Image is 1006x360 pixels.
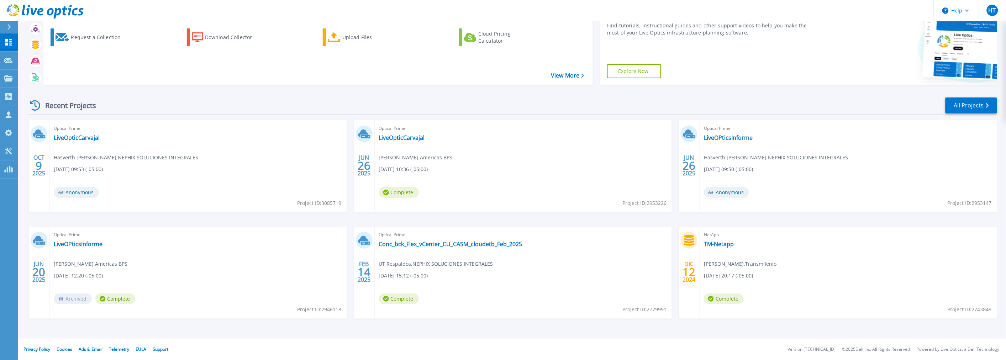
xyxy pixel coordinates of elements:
span: HT [989,7,996,13]
span: Project ID: 2953147 [948,199,992,207]
a: Telemetry [109,346,129,352]
span: [DATE] 20:17 (-05:00) [704,272,753,280]
div: DIC 2024 [683,259,696,285]
span: Project ID: 2953226 [622,199,667,207]
span: Optical Prime [54,231,343,239]
li: Powered by Live Optics, a Dell Technology [917,347,1000,352]
span: [DATE] 09:53 (-05:00) [54,165,103,173]
span: Optical Prime [704,125,993,132]
span: [DATE] 12:20 (-05:00) [54,272,103,280]
li: © 2025 Dell Inc. All Rights Reserved [842,347,910,352]
a: Support [153,346,168,352]
span: 14 [358,269,370,275]
div: Find tutorials, instructional guides and other support videos to help you make the most of your L... [607,22,813,36]
a: Ads & Email [79,346,102,352]
div: OCT 2025 [32,153,46,179]
div: Recent Projects [27,97,106,114]
a: Download Collector [187,28,266,46]
span: [PERSON_NAME] , Americas BPS [54,260,127,268]
a: Privacy Policy [23,346,50,352]
a: Upload Files [323,28,402,46]
a: Request a Collection [51,28,130,46]
span: 26 [683,163,696,169]
a: View More [551,72,584,79]
li: Version: [TECHNICAL_ID] [788,347,836,352]
span: NetApp [704,231,993,239]
a: LiveOPticsInforme [704,134,753,141]
a: Conc_bck_Flex_vCenter_CU_CASM_cloudetb_Feb_2025 [379,240,522,248]
a: LiveOpticCarvajal [54,134,100,141]
span: [PERSON_NAME] , Transmilenio [704,260,776,268]
div: Upload Files [342,30,399,44]
span: Project ID: 2743848 [948,306,992,313]
span: 20 [32,269,45,275]
span: Complete [379,293,419,304]
span: 9 [36,163,42,169]
span: Complete [704,293,744,304]
span: [DATE] 15:12 (-05:00) [379,272,428,280]
div: JUN 2025 [32,259,46,285]
span: [DATE] 09:50 (-05:00) [704,165,753,173]
span: Project ID: 2779991 [622,306,667,313]
span: Project ID: 3085719 [297,199,342,207]
div: Request a Collection [71,30,128,44]
div: FEB 2025 [357,259,371,285]
a: EULA [136,346,146,352]
span: Project ID: 2946118 [297,306,342,313]
span: Complete [95,293,135,304]
span: 12 [683,269,696,275]
div: Cloud Pricing Calculator [478,30,535,44]
a: LiveOpticCarvajal [379,134,425,141]
span: Anonymous [704,187,749,198]
div: JUN 2025 [357,153,371,179]
a: Cookies [57,346,72,352]
span: UT Respaldos , NEPHIX SOLUCIONES INTEGRALES [379,260,493,268]
a: All Projects [946,97,997,113]
span: Hasverth [PERSON_NAME] , NEPHIX SOLUCIONES INTEGRALES [54,154,198,162]
span: [PERSON_NAME] , Americas BPS [379,154,453,162]
div: Download Collector [205,30,262,44]
a: LiveOPticsInforme [54,240,102,248]
span: Anonymous [54,187,99,198]
span: [DATE] 10:36 (-05:00) [379,165,428,173]
span: Optical Prime [54,125,343,132]
span: Complete [379,187,419,198]
a: TM-Netapp [704,240,734,248]
div: JUN 2025 [683,153,696,179]
span: Archived [54,293,92,304]
span: Hasverth [PERSON_NAME] , NEPHIX SOLUCIONES INTEGRALES [704,154,848,162]
span: 26 [358,163,370,169]
a: Explore Now! [607,64,661,78]
a: Cloud Pricing Calculator [459,28,538,46]
span: Optical Prime [379,231,668,239]
span: Optical Prime [379,125,668,132]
